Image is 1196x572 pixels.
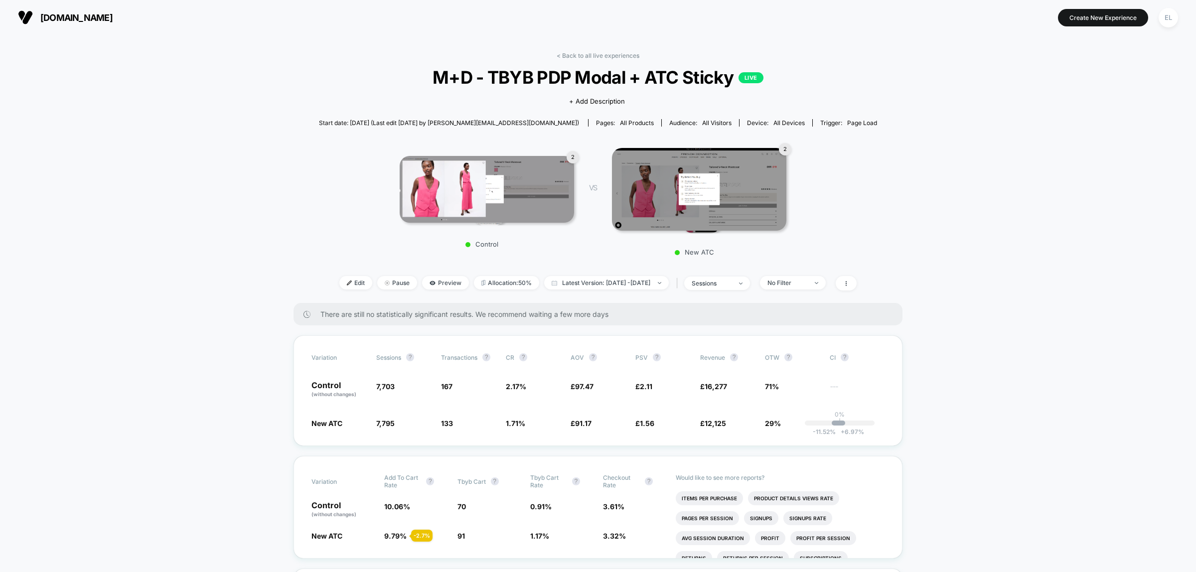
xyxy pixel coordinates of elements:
span: Page Load [847,119,877,127]
span: New ATC [311,419,342,428]
span: (without changes) [311,511,356,517]
span: 6.97 % [836,428,864,435]
span: Variation [311,353,366,361]
div: 2 [567,151,579,163]
span: Start date: [DATE] (Last edit [DATE] by [PERSON_NAME][EMAIL_ADDRESS][DOMAIN_NAME]) [319,119,579,127]
img: calendar [552,281,557,286]
span: Revenue [700,354,725,361]
span: £ [571,382,594,391]
div: Audience: [669,119,732,127]
li: Profit [755,531,785,545]
span: + [841,428,845,435]
img: end [385,281,390,286]
button: EL [1156,7,1181,28]
div: sessions [692,280,732,287]
span: There are still no statistically significant results. We recommend waiting a few more days [320,310,883,318]
button: [DOMAIN_NAME] [15,9,116,25]
span: New ATC [311,532,342,540]
span: 10.06 % [384,502,410,511]
li: Avg Session Duration [676,531,750,545]
button: ? [426,477,434,485]
span: £ [635,419,654,428]
button: ? [519,353,527,361]
span: 91 [457,532,465,540]
span: CR [506,354,514,361]
li: Items Per Purchase [676,491,743,505]
div: No Filter [767,279,807,286]
span: 1.71 % [506,419,525,428]
span: AOV [571,354,584,361]
span: Add To Cart Rate [384,474,421,489]
span: Sessions [376,354,401,361]
span: | [674,276,684,290]
span: 70 [457,502,466,511]
span: £ [700,382,727,391]
span: 2.11 [640,382,652,391]
img: end [739,283,743,285]
button: ? [841,353,849,361]
span: Preview [422,276,469,289]
div: EL [1159,8,1178,27]
span: Pause [377,276,417,289]
button: ? [784,353,792,361]
span: Transactions [441,354,477,361]
span: 167 [441,382,452,391]
button: ? [572,477,580,485]
li: Returns Per Session [717,551,789,565]
li: Signups [744,511,778,525]
li: Profit Per Session [790,531,856,545]
span: Allocation: 50% [474,276,539,289]
span: --- [830,384,885,398]
button: ? [645,477,653,485]
span: 97.47 [575,382,594,391]
span: Tbyb Cart Rate [530,474,567,489]
span: 71% [765,382,779,391]
img: edit [347,281,352,286]
span: 16,277 [705,382,727,391]
p: Control [311,501,374,518]
button: ? [653,353,661,361]
span: 3.32 % [603,532,626,540]
button: ? [589,353,597,361]
span: 1.17 % [530,532,549,540]
p: Control [395,240,569,248]
span: M+D - TBYB PDP Modal + ATC Sticky [347,67,849,88]
li: Subscriptions [794,551,848,565]
span: 3.61 % [603,502,624,511]
img: rebalance [481,280,485,286]
span: 91.17 [575,419,592,428]
span: [DOMAIN_NAME] [40,12,113,23]
div: - 2.7 % [411,530,433,542]
span: Edit [339,276,372,289]
p: LIVE [739,72,763,83]
span: Latest Version: [DATE] - [DATE] [544,276,669,289]
span: £ [700,419,726,428]
span: All Visitors [702,119,732,127]
span: CI [830,353,885,361]
li: Pages Per Session [676,511,739,525]
span: £ [635,382,652,391]
img: Control main [400,156,574,223]
button: Create New Experience [1058,9,1148,26]
img: end [658,282,661,284]
button: ? [406,353,414,361]
span: 9.79 % [384,532,407,540]
span: all devices [773,119,805,127]
span: 1.56 [640,419,654,428]
span: OTW [765,353,820,361]
span: Tbyb Cart [457,478,486,485]
span: Checkout Rate [603,474,640,489]
div: Pages: [596,119,654,127]
span: PSV [635,354,648,361]
span: 2.17 % [506,382,526,391]
span: (without changes) [311,391,356,397]
img: Visually logo [18,10,33,25]
span: + Add Description [569,97,625,107]
li: Product Details Views Rate [748,491,839,505]
div: 2 [779,143,791,155]
span: 29% [765,419,781,428]
p: Control [311,381,366,398]
p: | [839,418,841,426]
button: ? [491,477,499,485]
span: £ [571,419,592,428]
